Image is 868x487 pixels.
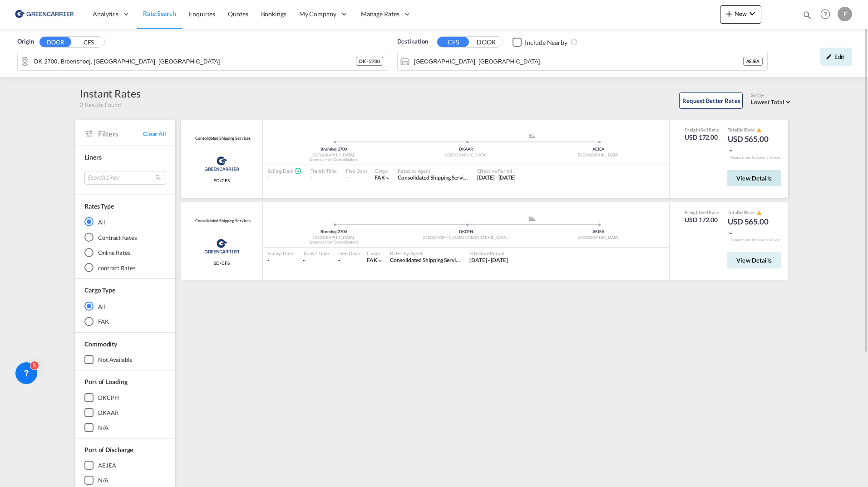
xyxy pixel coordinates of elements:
md-radio-button: All [84,217,166,226]
md-radio-button: contract Rates [84,263,166,273]
span: | [336,146,338,151]
div: Total Rate [728,209,773,216]
div: not available [98,356,133,364]
span: | [336,229,338,234]
span: SD/CFS [214,260,229,266]
img: 8cf206808afe11efa76fcd1e3d746489.png [14,4,75,24]
span: SD/CFS [214,177,229,184]
div: DKCPH [400,229,533,235]
div: [GEOGRAPHIC_DATA] ([GEOGRAPHIC_DATA]) [400,235,533,241]
div: icon-pencilEdit [820,48,852,66]
span: Brønshøj [321,146,338,151]
button: View Details [727,170,781,186]
button: icon-alert [755,209,762,216]
div: [GEOGRAPHIC_DATA] [400,152,533,158]
div: USD 565.00 [728,134,773,156]
div: AEJEA [532,229,665,235]
span: Enquiries [189,10,215,18]
button: icon-plus 400-fgNewicon-chevron-down [720,5,761,24]
span: Bookings [261,10,286,18]
div: Cargo [375,167,391,174]
div: Instant Rates [80,86,141,101]
div: F [838,7,852,21]
button: DOOR [470,37,502,48]
span: Manage Rates [361,10,399,19]
md-icon: assets/icons/custom/ship-fill.svg [527,216,538,221]
img: Greencarrier Consolidator [202,152,242,175]
div: 01 Sep 2025 - 31 Oct 2025 [469,257,508,264]
div: Contract / Rate Agreement / Tariff / Spot Pricing Reference Number: Consolidated Shipping Services [193,136,250,141]
div: - [267,174,301,182]
md-icon: icon-pencil [826,54,832,60]
div: USD 565.00 [728,216,773,238]
md-icon: assets/icons/custom/ship-fill.svg [527,134,538,138]
div: Free Days [338,250,360,257]
md-checkbox: DKCPH [84,393,166,402]
div: Help [818,6,838,23]
div: Consolidated Shipping Services [390,257,460,264]
div: Transit Time [303,250,329,257]
div: Freight Rate [685,127,719,133]
span: View Details [736,257,772,264]
div: USD 172.00 [685,133,719,142]
div: icon-magnify [802,10,812,24]
span: 2 Results Found [80,101,121,109]
span: My Company [299,10,336,19]
span: DK - 2700 [359,58,380,64]
md-checkbox: Checkbox No Ink [513,37,567,47]
span: Port of Discharge [84,446,133,453]
div: AEJEA [98,461,116,469]
md-checkbox: DKAAR [84,408,166,417]
div: Rates by Agent [398,167,468,174]
div: Cargo [367,250,384,257]
md-checkbox: AEJEA [84,461,166,470]
button: icon-alert [755,127,762,133]
div: Total Rate [728,127,773,134]
img: Greencarrier Consolidator [202,235,242,258]
span: Consolidated Shipping Services [193,218,250,224]
div: USD 172.00 [685,215,719,224]
div: Sailing Date [267,167,301,174]
div: Transit Time [311,167,337,174]
md-input-container: Jebel Ali, AEJEA [398,52,768,70]
md-icon: icon-plus 400-fg [724,8,735,19]
div: Contract / Rate Agreement / Tariff / Spot Pricing Reference Number: Consolidated Shipping Services [193,218,250,224]
span: New [724,10,758,17]
span: Sell [738,209,745,215]
div: - [311,174,337,182]
div: N/A [98,476,108,484]
span: 2700 [338,146,347,151]
span: Help [818,6,833,22]
div: Sailing Date [267,250,294,257]
div: Rates Type [84,202,114,211]
span: Brønshøj [321,229,338,234]
div: Cargo Type [84,286,115,295]
span: Sell [738,127,745,132]
md-radio-button: All [84,302,166,311]
div: Consolidated Shipping Services [398,174,468,182]
md-icon: icon-chevron-down [728,147,734,154]
md-icon: icon-chevron-down [385,175,391,181]
div: AEJEA [532,146,665,152]
md-radio-button: Contract Rates [84,233,166,242]
button: CFS [73,37,104,48]
span: Clear All [143,130,166,138]
div: Remark and Inclusion included [724,238,788,243]
div: - [267,257,294,264]
div: 01 Sep 2025 - 31 Oct 2025 [477,174,516,182]
div: Remark and Inclusion included [724,155,788,160]
span: View Details [736,175,772,182]
div: Include Nearby [525,38,567,47]
span: Liners [84,153,101,161]
button: Request Better Rates [679,93,743,109]
md-radio-button: Online Rates [84,248,166,257]
div: Free Days [346,167,368,174]
div: Effective Period [469,250,508,257]
div: Rates by Agent [390,250,460,257]
span: [DATE] - [DATE] [469,257,508,263]
input: Search by Door [34,54,356,68]
div: [GEOGRAPHIC_DATA] [267,235,400,241]
md-icon: Unchecked: Ignores neighbouring ports when fetching rates.Checked : Includes neighbouring ports w... [571,39,578,46]
md-radio-button: FAK [84,317,166,326]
